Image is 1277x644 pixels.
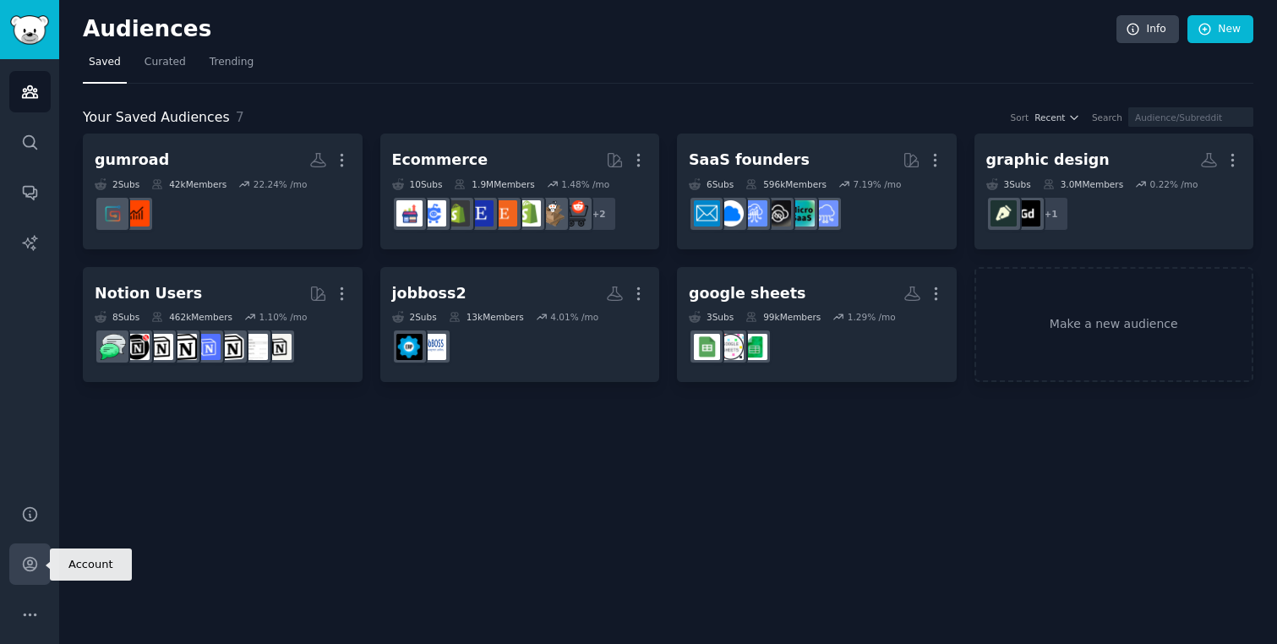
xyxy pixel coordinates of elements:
a: Info [1116,15,1179,44]
img: FreeNotionTemplates [194,334,221,360]
div: Ecommerce [392,150,488,171]
div: 1.10 % /mo [259,311,307,323]
img: SaaSSales [741,200,767,226]
img: B2BSaaS [718,200,744,226]
div: 596k Members [745,178,827,190]
a: gumroad2Subs42kMembers22.24% /modigitalproductsellinggumroad [83,134,363,249]
img: reviewmyshopify [444,200,470,226]
a: Curated [139,49,192,84]
a: SaaS founders6Subs596kMembers7.19% /moSaaSmicrosaasNoCodeSaaSSaaSSalesB2BSaaSSaaS_Email_Marketing [677,134,957,249]
div: SaaS founders [689,150,810,171]
div: 99k Members [745,311,821,323]
div: + 1 [1034,196,1069,232]
div: jobboss2 [392,283,467,304]
div: gumroad [95,150,169,171]
h2: Audiences [83,16,1116,43]
div: 3 Sub s [986,178,1031,190]
div: + 2 [581,196,617,232]
img: graphic_design [990,200,1017,226]
span: Trending [210,55,254,70]
span: Recent [1034,112,1065,123]
div: 2 Sub s [392,311,437,323]
img: BestNotionTemplates [123,334,150,360]
img: notioncreations [218,334,244,360]
div: graphic design [986,150,1110,171]
img: SaaS [812,200,838,226]
div: Sort [1011,112,1029,123]
div: 1.9M Members [454,178,534,190]
img: Etsy [491,200,517,226]
img: NotionPromote [100,334,126,360]
a: Ecommerce10Subs1.9MMembers1.48% /mo+2ecommercedropshipshopifyEtsyEtsySellersreviewmyshopifyecomme... [380,134,660,249]
span: Saved [89,55,121,70]
img: Notion [265,334,292,360]
input: Audience/Subreddit [1128,107,1253,127]
img: gumroad [100,200,126,226]
img: ecommercemarketing [420,200,446,226]
a: Notion Users8Subs462kMembers1.10% /moNotionNotiontemplatesnotioncreationsFreeNotionTemplatesNotio... [83,267,363,383]
div: 462k Members [151,311,232,323]
img: microsaas [789,200,815,226]
img: digitalproductselling [123,200,150,226]
a: Trending [204,49,259,84]
a: jobboss22Subs13kMembers4.01% /moJobBOSSERP [380,267,660,383]
img: EtsySellers [467,200,494,226]
span: Your Saved Audiences [83,107,230,128]
div: 7.19 % /mo [853,178,901,190]
div: 3 Sub s [689,311,734,323]
img: dropship [538,200,565,226]
a: New [1187,15,1253,44]
div: 10 Sub s [392,178,443,190]
div: 42k Members [151,178,226,190]
div: 6 Sub s [689,178,734,190]
img: GraphicDesigning [1014,200,1040,226]
button: Recent [1034,112,1080,123]
div: Search [1092,112,1122,123]
span: 7 [236,109,244,125]
div: 8 Sub s [95,311,139,323]
div: 22.24 % /mo [254,178,308,190]
img: Notiontemplates [242,334,268,360]
img: JobBOSS [420,334,446,360]
div: google sheets [689,283,805,304]
div: 3.0M Members [1043,178,1123,190]
img: ecommerce_growth [396,200,423,226]
a: graphic design3Subs3.0MMembers0.22% /mo+1GraphicDesigninggraphic_design [974,134,1254,249]
div: 0.22 % /mo [1150,178,1198,190]
img: shopify [515,200,541,226]
img: NoCodeSaaS [765,200,791,226]
div: 4.01 % /mo [550,311,598,323]
a: Saved [83,49,127,84]
div: Notion Users [95,283,202,304]
img: googlesheets [694,334,720,360]
div: 1.48 % /mo [561,178,609,190]
img: SaaS_Email_Marketing [694,200,720,226]
a: Make a new audience [974,267,1254,383]
img: ecommerce [562,200,588,226]
img: GoogleSheetsAddons [741,334,767,360]
img: sheets [718,334,744,360]
img: AskNotion [147,334,173,360]
span: Curated [145,55,186,70]
div: 1.29 % /mo [848,311,896,323]
img: GummySearch logo [10,15,49,45]
img: ERP [396,334,423,360]
div: 13k Members [449,311,524,323]
img: NotionGeeks [171,334,197,360]
a: google sheets3Subs99kMembers1.29% /moGoogleSheetsAddonssheetsgooglesheets [677,267,957,383]
div: 2 Sub s [95,178,139,190]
